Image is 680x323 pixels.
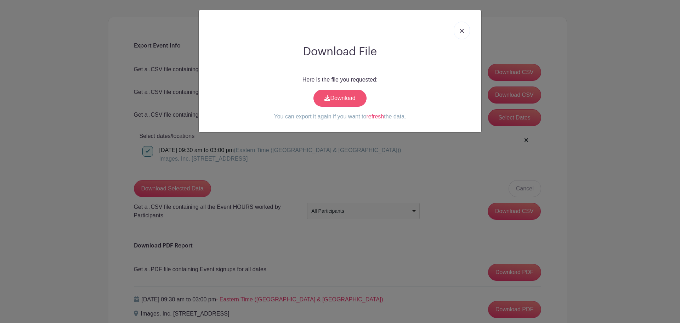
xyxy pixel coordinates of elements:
[366,113,384,119] a: refresh
[313,90,367,107] a: Download
[460,29,464,33] img: close_button-5f87c8562297e5c2d7936805f587ecaba9071eb48480494691a3f1689db116b3.svg
[204,112,476,121] p: You can export it again if you want to the data.
[204,76,476,84] p: Here is the file you requested:
[204,45,476,59] h2: Download File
